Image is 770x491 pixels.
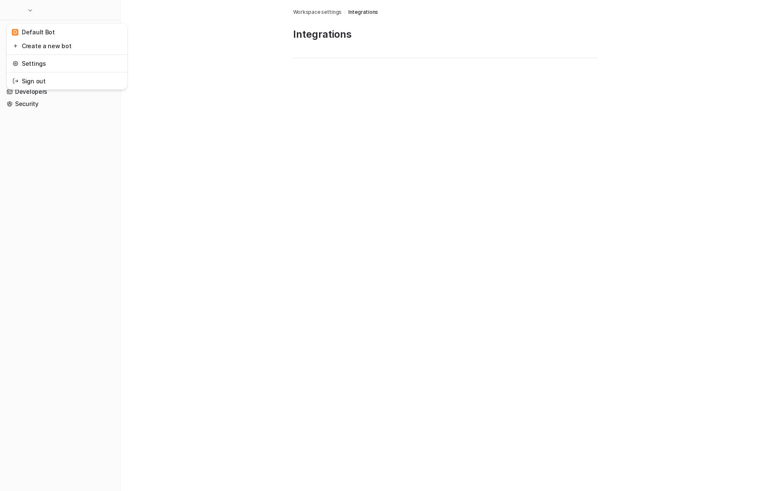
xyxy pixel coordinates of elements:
[9,57,125,70] a: Settings
[293,28,598,41] p: Integrations
[3,37,117,49] a: Bots
[12,29,18,36] span: D
[293,8,342,16] a: Workspace settings
[13,41,18,50] img: reset
[344,8,346,16] span: /
[3,25,117,37] a: General
[9,74,125,88] a: Sign out
[3,74,117,85] a: Members
[13,59,18,68] img: reset
[13,77,18,85] img: reset
[3,62,117,73] a: Billing
[12,28,55,36] div: Default Bot
[3,86,117,98] a: Developers
[3,49,117,61] a: Plans
[9,39,125,53] a: Create a new bot
[348,8,378,16] a: Integrations
[3,98,117,110] a: Security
